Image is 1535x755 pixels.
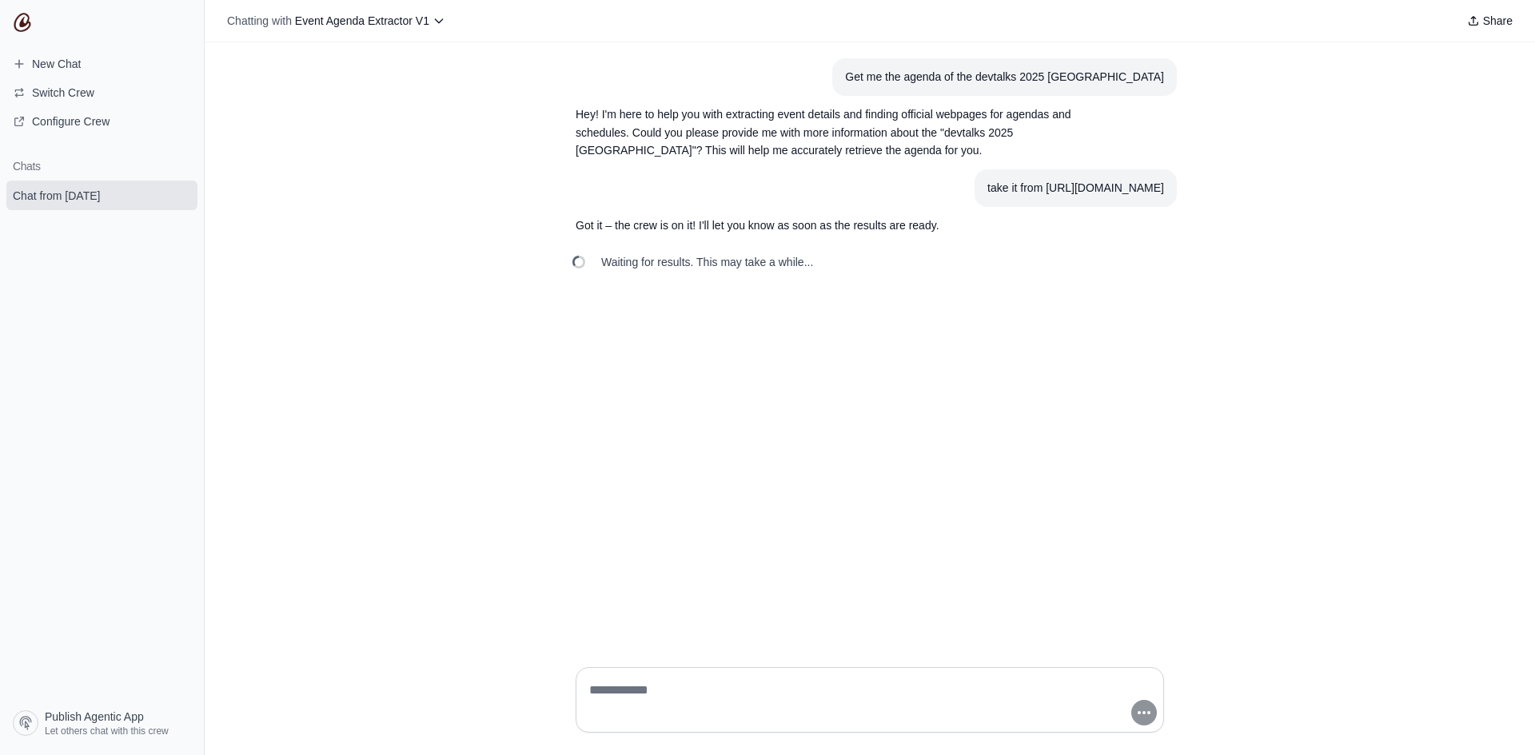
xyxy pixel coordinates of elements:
[6,181,197,210] a: Chat from [DATE]
[13,13,32,32] img: CrewAI Logo
[221,10,452,32] button: Chatting with Event Agenda Extractor V1
[563,96,1100,169] section: Response
[601,254,813,270] span: Waiting for results. This may take a while...
[832,58,1177,96] section: User message
[32,85,94,101] span: Switch Crew
[13,188,100,204] span: Chat from [DATE]
[576,217,1087,235] p: Got it – the crew is on it! I'll let you know as soon as the results are ready.
[295,14,429,27] span: Event Agenda Extractor V1
[227,13,292,29] span: Chatting with
[563,207,1100,244] section: Response
[576,105,1087,160] p: Hey! I'm here to help you with extracting event details and finding official webpages for agendas...
[1461,10,1519,32] button: Share
[1483,13,1513,29] span: Share
[845,68,1164,86] div: Get me the agenda of the devtalks 2025 [GEOGRAPHIC_DATA]
[45,709,144,725] span: Publish Agentic App
[6,51,197,77] a: New Chat
[6,704,197,742] a: Publish Agentic App Let others chat with this crew
[45,725,169,737] span: Let others chat with this crew
[6,109,197,134] a: Configure Crew
[32,113,110,129] span: Configure Crew
[6,80,197,105] button: Switch Crew
[975,169,1177,207] section: User message
[32,56,81,72] span: New Chat
[987,179,1164,197] div: take it from [URL][DOMAIN_NAME]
